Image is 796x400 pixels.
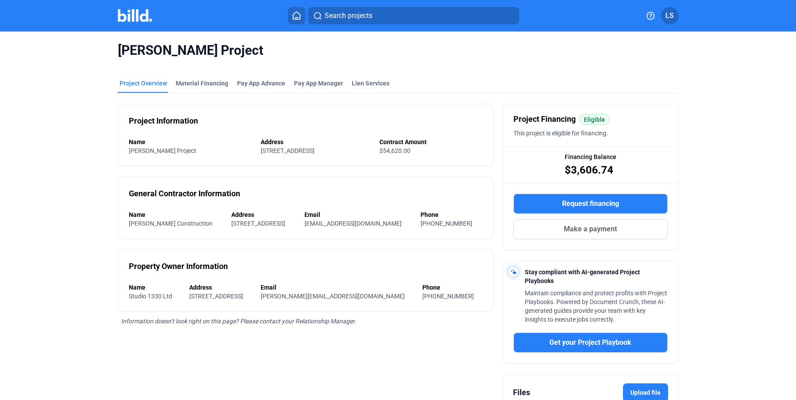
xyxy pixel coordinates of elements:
div: Name [129,138,252,146]
div: Material Financing [176,79,228,88]
span: [PHONE_NUMBER] [421,220,472,227]
span: [PHONE_NUMBER] [422,293,474,300]
div: General Contractor Information [129,188,240,200]
span: $54,620.00 [379,147,410,154]
span: Information doesn’t look right on this page? Please contact your Relationship Manager. [121,318,356,325]
button: LS [661,7,679,25]
div: Pay App Advance [237,79,285,88]
span: Search projects [325,11,372,21]
span: LS [665,11,674,21]
div: Email [304,210,412,219]
button: Get your Project Playbook [513,333,668,353]
div: Phone [422,283,483,292]
span: $3,606.74 [565,163,613,177]
span: This project is eligible for financing. [513,130,608,137]
div: Lien Services [352,79,389,88]
span: [PERSON_NAME] Project [129,147,196,154]
span: Financing Balance [565,152,616,161]
span: [PERSON_NAME] Project [118,42,679,59]
span: Request financing [562,198,619,209]
button: Search projects [308,7,519,25]
div: Name [129,210,223,219]
div: Email [261,283,414,292]
span: [STREET_ADDRESS] [231,220,285,227]
img: Billd Company Logo [118,9,152,22]
span: [PERSON_NAME] Construction [129,220,212,227]
button: Make a payment [513,219,668,239]
div: Address [261,138,371,146]
span: Studio 1330 Ltd [129,293,172,300]
div: Address [189,283,252,292]
div: Phone [421,210,483,219]
div: Address [231,210,296,219]
div: Contract Amount [379,138,483,146]
button: Request financing [513,194,668,214]
div: Project Information [129,115,198,127]
div: Name [129,283,181,292]
span: [STREET_ADDRESS] [261,147,315,154]
span: Get your Project Playbook [549,337,631,348]
span: Make a payment [564,224,617,234]
span: [PERSON_NAME][EMAIL_ADDRESS][DOMAIN_NAME] [261,293,405,300]
span: Pay App Manager [294,79,343,88]
span: [EMAIL_ADDRESS][DOMAIN_NAME] [304,220,402,227]
span: Project Financing [513,113,576,125]
span: Maintain compliance and protect profits with Project Playbooks. Powered by Document Crunch, these... [525,290,667,323]
span: Stay compliant with AI-generated Project Playbooks [525,269,640,284]
div: Project Overview [120,79,167,88]
div: Property Owner Information [129,260,228,273]
span: [STREET_ADDRESS] [189,293,243,300]
mat-chip: Eligible [579,114,610,125]
div: Files [513,386,530,399]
